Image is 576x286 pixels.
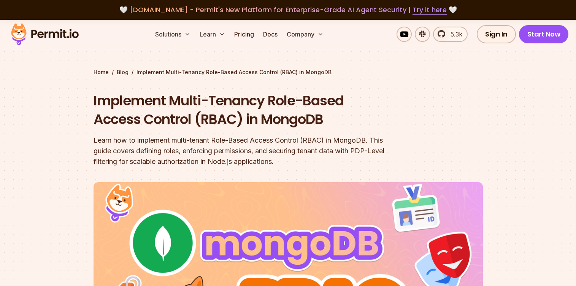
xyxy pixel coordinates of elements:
a: Docs [260,27,281,42]
div: 🤍 🤍 [18,5,558,15]
span: 5.3k [446,30,462,39]
a: Sign In [477,25,516,43]
a: Pricing [231,27,257,42]
button: Solutions [152,27,194,42]
div: / / [94,68,483,76]
img: Permit logo [8,21,82,47]
button: Company [284,27,327,42]
a: Home [94,68,109,76]
div: Learn how to implement multi-tenant Role-Based Access Control (RBAC) in MongoDB. This guide cover... [94,135,386,167]
a: Try it here [413,5,447,15]
a: Start Now [519,25,569,43]
span: [DOMAIN_NAME] - Permit's New Platform for Enterprise-Grade AI Agent Security | [130,5,447,14]
h1: Implement Multi-Tenancy Role-Based Access Control (RBAC) in MongoDB [94,91,386,129]
button: Learn [197,27,228,42]
a: 5.3k [433,27,468,42]
a: Blog [117,68,129,76]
